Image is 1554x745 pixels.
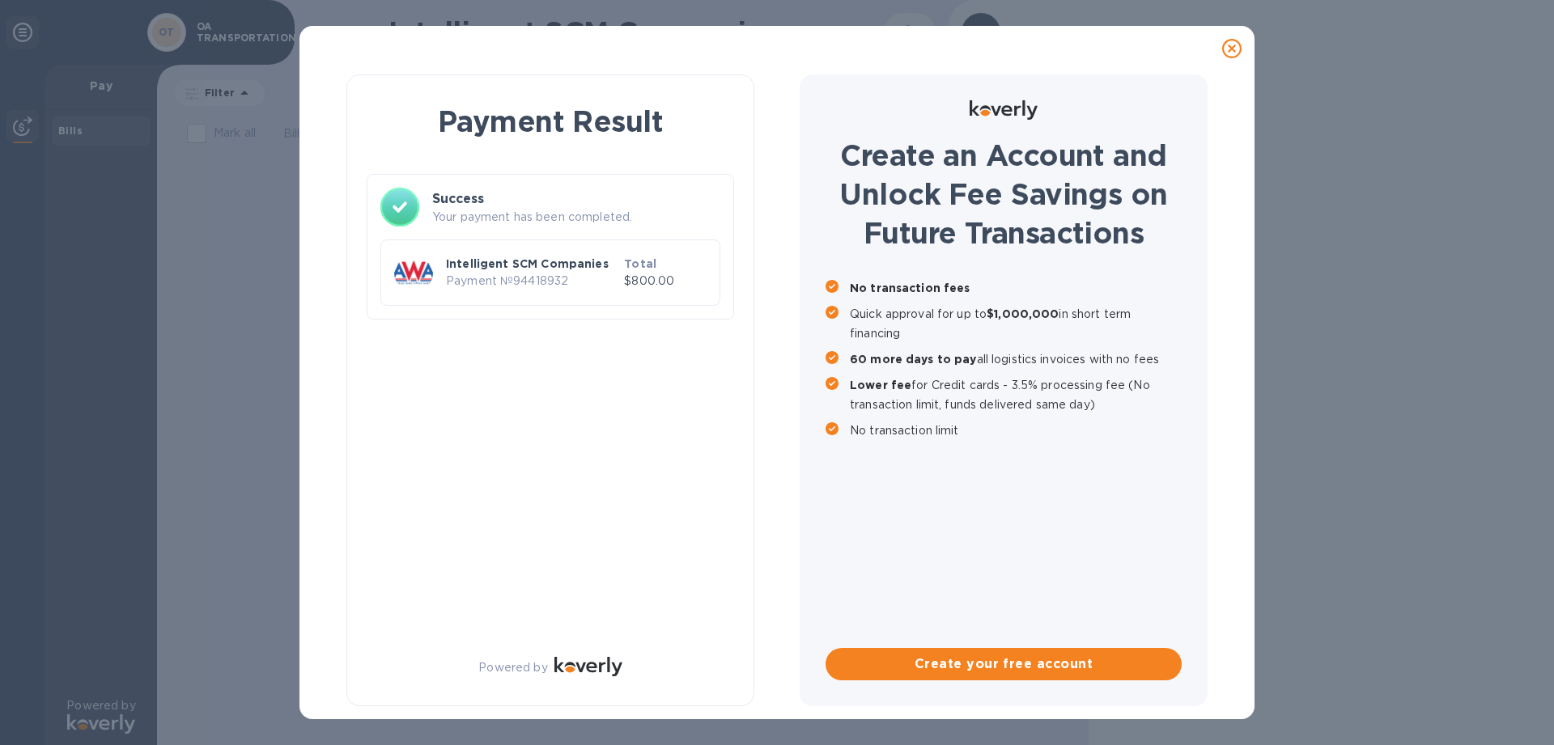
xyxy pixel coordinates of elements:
p: $800.00 [624,273,707,290]
img: Logo [970,100,1038,120]
p: Powered by [478,659,547,676]
h1: Create an Account and Unlock Fee Savings on Future Transactions [826,136,1182,252]
h3: Success [432,189,720,209]
img: Logo [554,657,622,676]
p: No transaction limit [850,421,1182,440]
b: No transaction fees [850,281,970,294]
p: for Credit cards - 3.5% processing fee (No transaction limit, funds delivered same day) [850,375,1182,414]
h1: Payment Result [373,101,728,142]
span: Create your free account [839,654,1169,674]
p: all logistics invoices with no fees [850,349,1182,369]
b: Lower fee [850,379,911,392]
b: Total [624,257,656,270]
p: Quick approval for up to in short term financing [850,304,1182,343]
p: Payment № 94418932 [446,273,618,290]
button: Create your free account [826,648,1182,680]
b: 60 more days to pay [850,353,977,366]
p: Your payment has been completed. [432,209,720,226]
p: Intelligent SCM Companies [446,256,618,272]
b: $1,000,000 [987,307,1059,320]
